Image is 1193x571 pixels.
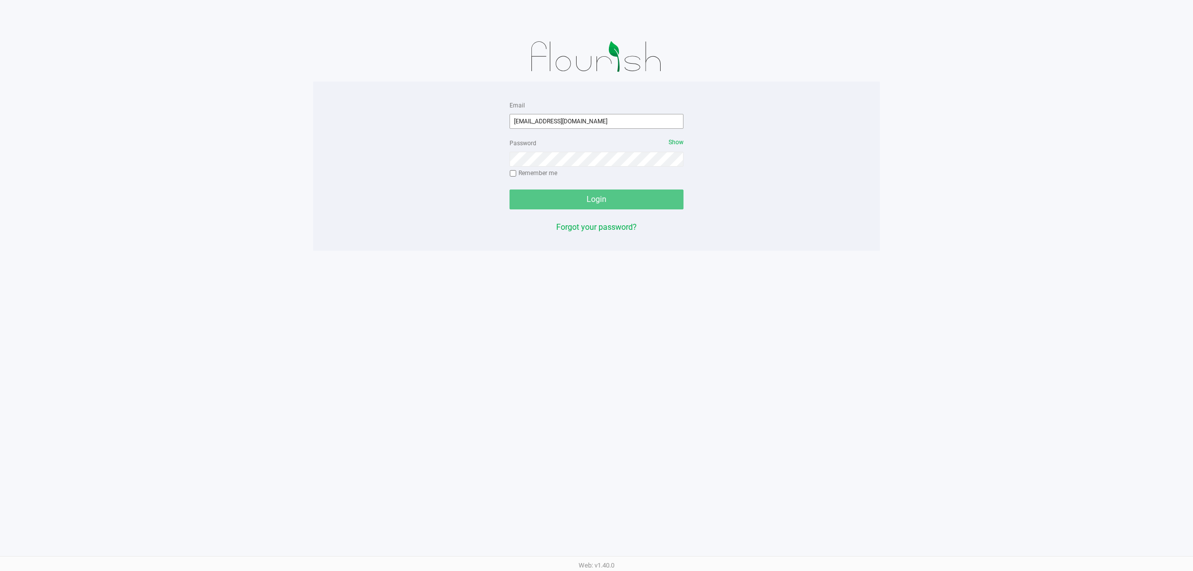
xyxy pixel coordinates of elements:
label: Remember me [510,169,557,178]
span: Show [669,139,683,146]
span: Web: v1.40.0 [579,562,614,569]
input: Remember me [510,170,516,177]
button: Forgot your password? [556,221,637,233]
label: Email [510,101,525,110]
label: Password [510,139,536,148]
